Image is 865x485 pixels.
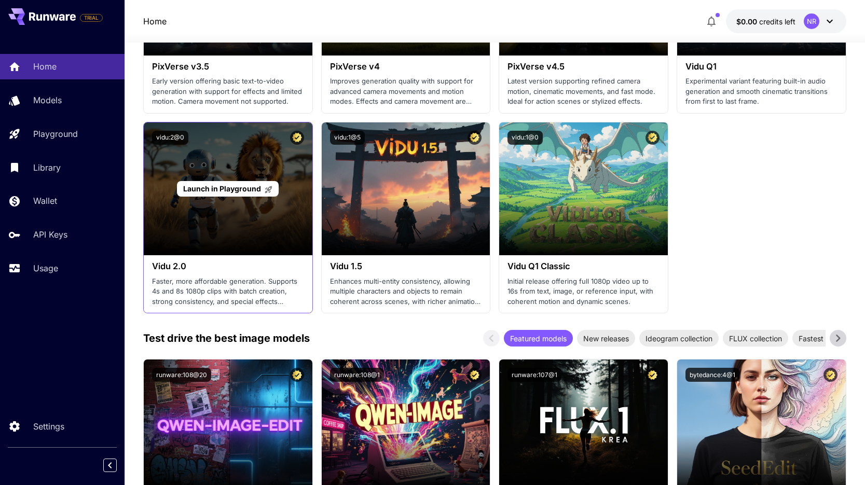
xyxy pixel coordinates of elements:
[322,122,490,255] img: alt
[152,76,304,107] p: Early version offering basic text-to-video generation with support for effects and limited motion...
[507,76,660,107] p: Latest version supporting refined camera motion, cinematic movements, and fast mode. Ideal for ac...
[177,181,278,197] a: Launch in Playground
[152,62,304,72] h3: PixVerse v3.5
[804,13,819,29] div: NR
[685,62,837,72] h3: Vidu Q1
[685,76,837,107] p: Experimental variant featuring built-in audio generation and smooth cinematic transitions from fi...
[143,15,167,27] a: Home
[507,131,543,145] button: vidu:1@0
[33,128,78,140] p: Playground
[33,262,58,274] p: Usage
[152,276,304,307] p: Faster, more affordable generation. Supports 4s and 8s 1080p clips with batch creation, strong co...
[143,15,167,27] nav: breadcrumb
[183,184,261,193] span: Launch in Playground
[290,368,304,382] button: Certified Model – Vetted for best performance and includes a commercial license.
[330,131,365,145] button: vidu:1@5
[646,131,660,145] button: Certified Model – Vetted for best performance and includes a commercial license.
[111,456,125,475] div: Collapse sidebar
[80,11,103,24] span: Add your payment card to enable full platform functionality.
[468,131,482,145] button: Certified Model – Vetted for best performance and includes a commercial license.
[646,368,660,382] button: Certified Model – Vetted for best performance and includes a commercial license.
[577,330,635,347] div: New releases
[33,228,67,241] p: API Keys
[504,330,573,347] div: Featured models
[507,276,660,307] p: Initial release offering full 1080p video up to 16s from text, image, or reference input, with co...
[103,459,117,472] button: Collapse sidebar
[499,122,668,255] img: alt
[792,333,856,344] span: Fastest models
[152,131,188,145] button: vidu:2@0
[759,17,795,26] span: credits left
[143,330,310,346] p: Test drive the best image models
[507,62,660,72] h3: PixVerse v4.5
[507,368,561,382] button: runware:107@1
[577,333,635,344] span: New releases
[80,14,102,22] span: TRIAL
[330,276,482,307] p: Enhances multi-entity consistency, allowing multiple characters and objects to remain coherent ac...
[290,131,304,145] button: Certified Model – Vetted for best performance and includes a commercial license.
[33,195,57,207] p: Wallet
[468,368,482,382] button: Certified Model – Vetted for best performance and includes a commercial license.
[504,333,573,344] span: Featured models
[723,333,788,344] span: FLUX collection
[33,420,64,433] p: Settings
[823,368,837,382] button: Certified Model – Vetted for best performance and includes a commercial license.
[330,62,482,72] h3: PixVerse v4
[639,330,719,347] div: Ideogram collection
[33,94,62,106] p: Models
[330,261,482,271] h3: Vidu 1.5
[152,261,304,271] h3: Vidu 2.0
[330,368,384,382] button: runware:108@1
[726,9,846,33] button: $0.00NR
[33,60,57,73] p: Home
[685,368,739,382] button: bytedance:4@1
[736,16,795,27] div: $0.00
[33,161,61,174] p: Library
[507,261,660,271] h3: Vidu Q1 Classic
[330,76,482,107] p: Improves generation quality with support for advanced camera movements and motion modes. Effects ...
[792,330,856,347] div: Fastest models
[736,17,759,26] span: $0.00
[723,330,788,347] div: FLUX collection
[639,333,719,344] span: Ideogram collection
[152,368,211,382] button: runware:108@20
